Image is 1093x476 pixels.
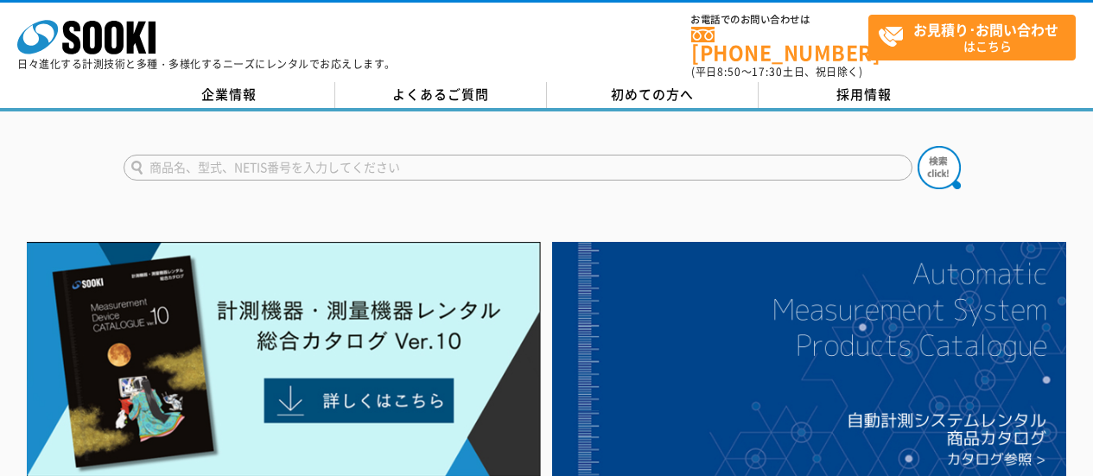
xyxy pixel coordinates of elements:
[124,155,912,181] input: 商品名、型式、NETIS番号を入力してください
[335,82,547,108] a: よくあるご質問
[918,146,961,189] img: btn_search.png
[868,15,1076,60] a: お見積り･お問い合わせはこちら
[547,82,759,108] a: 初めての方へ
[759,82,970,108] a: 採用情報
[878,16,1075,59] span: はこちら
[17,59,396,69] p: 日々進化する計測技術と多種・多様化するニーズにレンタルでお応えします。
[752,64,783,79] span: 17:30
[717,64,741,79] span: 8:50
[124,82,335,108] a: 企業情報
[913,19,1058,40] strong: お見積り･お問い合わせ
[691,27,868,62] a: [PHONE_NUMBER]
[611,85,694,104] span: 初めての方へ
[691,15,868,25] span: お電話でのお問い合わせは
[691,64,862,79] span: (平日 ～ 土日、祝日除く)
